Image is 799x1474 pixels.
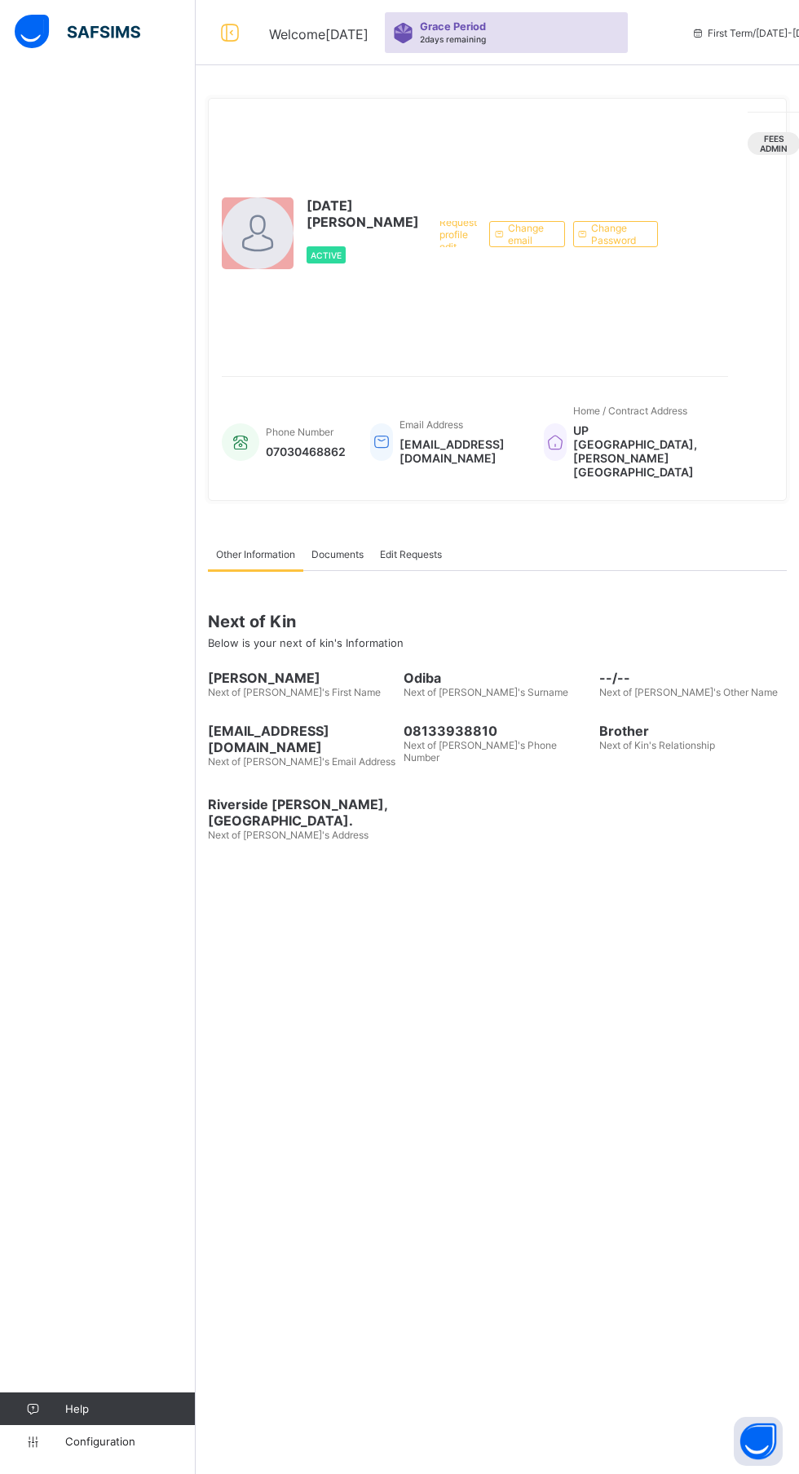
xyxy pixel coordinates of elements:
[404,686,568,698] span: Next of [PERSON_NAME]'s Surname
[508,222,552,246] span: Change email
[573,405,687,417] span: Home / Contract Address
[15,15,140,49] img: safsims
[311,548,364,560] span: Documents
[393,23,413,43] img: sticker-purple.71386a28dfed39d6af7621340158ba97.svg
[208,612,787,631] span: Next of Kin
[573,423,712,479] span: UP [GEOGRAPHIC_DATA], [PERSON_NAME][GEOGRAPHIC_DATA]
[760,134,788,153] span: Fees Admin
[208,636,404,649] span: Below is your next of kin's Information
[208,829,369,841] span: Next of [PERSON_NAME]'s Address
[599,723,787,739] span: Brother
[734,1417,783,1466] button: Open asap
[208,670,395,686] span: [PERSON_NAME]
[599,670,787,686] span: --/--
[311,250,342,260] span: Active
[399,418,463,431] span: Email Address
[266,445,346,458] span: 07030468862
[420,34,486,44] span: 2 days remaining
[380,548,442,560] span: Edit Requests
[65,1435,195,1448] span: Configuration
[404,739,557,764] span: Next of [PERSON_NAME]'s Phone Number
[269,26,369,42] span: Welcome [DATE]
[208,686,381,698] span: Next of [PERSON_NAME]'s First Name
[208,723,395,755] span: [EMAIL_ADDRESS][DOMAIN_NAME]
[208,796,395,829] span: Riverside [PERSON_NAME], [GEOGRAPHIC_DATA].
[266,426,333,438] span: Phone Number
[599,739,715,751] span: Next of Kin's Relationship
[404,723,591,739] span: 08133938810
[307,197,419,230] span: [DATE] [PERSON_NAME]
[208,755,395,768] span: Next of [PERSON_NAME]'s Email Address
[439,216,477,253] span: Request profile edit
[65,1402,195,1415] span: Help
[216,548,295,560] span: Other Information
[399,437,519,465] span: [EMAIL_ADDRESS][DOMAIN_NAME]
[420,20,486,33] span: Grace Period
[599,686,778,698] span: Next of [PERSON_NAME]'s Other Name
[591,222,645,246] span: Change Password
[404,670,591,686] span: Odiba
